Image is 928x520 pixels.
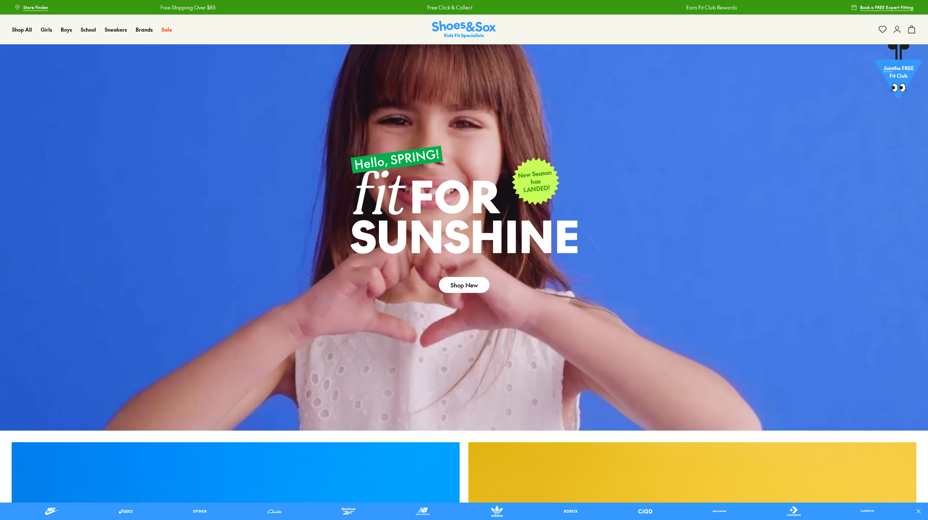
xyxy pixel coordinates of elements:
[136,26,153,33] a: Brands
[883,64,893,72] span: Join
[851,1,913,14] a: Book a FREE Expert Fitting
[875,59,922,85] p: the FREE Fit Club
[432,21,496,39] a: Shoes & Sox
[15,1,48,14] a: Store Finder
[875,44,922,102] a: Jointhe FREE Fit Club
[432,21,496,39] img: SNS_Logo_Responsive.svg
[41,26,52,33] a: Girls
[439,277,489,293] a: Shop New
[81,26,96,33] a: School
[427,4,472,11] a: Free Click & Collect
[61,26,72,33] a: Boys
[686,4,737,11] a: Earn Fit Club Rewards
[12,26,32,33] a: Shop All
[161,26,172,33] a: Sale
[23,4,48,11] span: Store Finder
[105,26,127,33] a: Sneakers
[860,4,913,11] span: Book a FREE Expert Fitting
[160,4,216,11] a: Free Shipping Over $85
